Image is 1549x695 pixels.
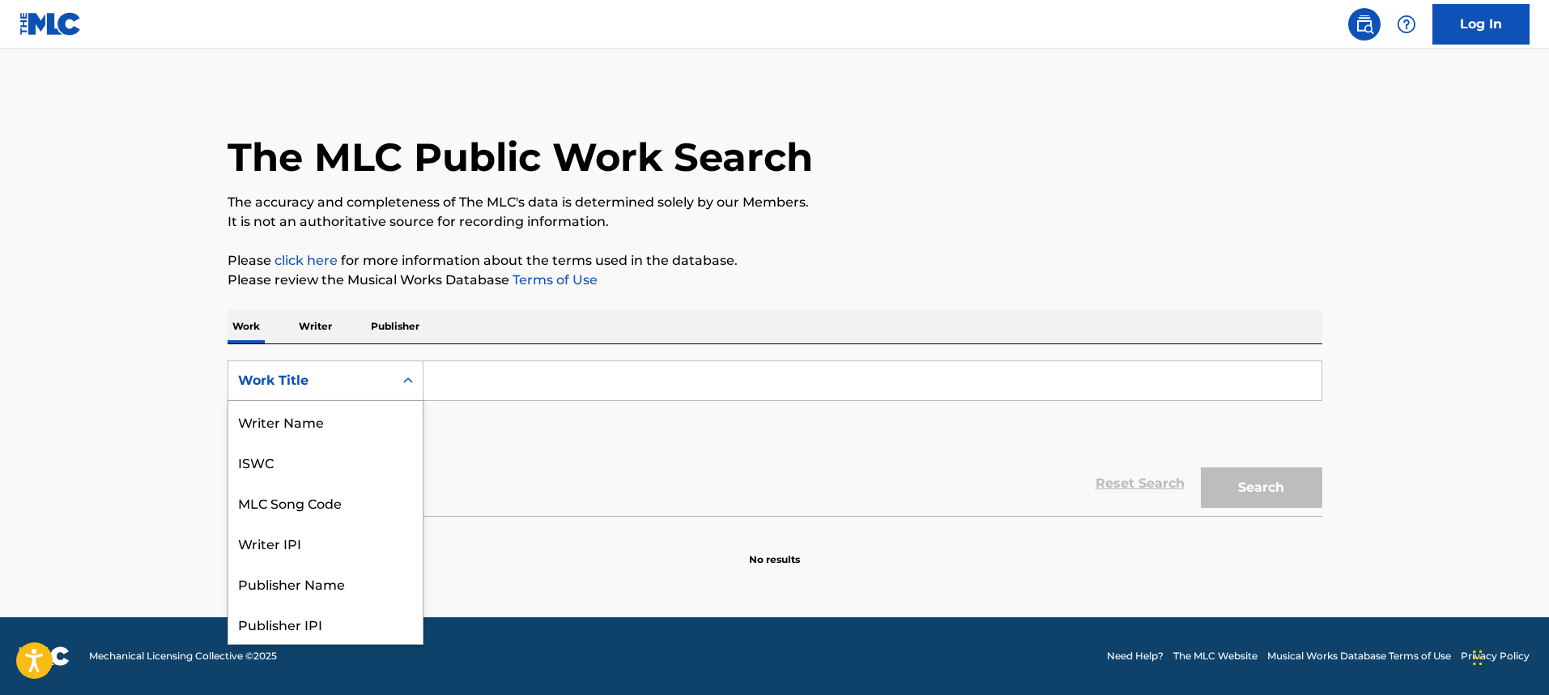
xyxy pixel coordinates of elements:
a: The MLC Website [1173,649,1257,663]
p: Please for more information about the terms used in the database. [228,251,1322,271]
img: search [1355,15,1374,34]
div: Work Title [238,371,384,390]
form: Search Form [228,360,1322,516]
a: Log In [1432,4,1530,45]
a: Privacy Policy [1461,649,1530,663]
p: The accuracy and completeness of The MLC's data is determined solely by our Members. [228,193,1322,212]
div: ISWC [228,441,423,482]
div: Widget chat [1468,617,1549,695]
a: Terms of Use [509,272,598,288]
p: Writer [294,309,337,343]
img: help [1397,15,1416,34]
p: Publisher [366,309,424,343]
h1: The MLC Public Work Search [228,133,813,181]
a: click here [274,253,338,268]
div: Writer Name [228,401,423,441]
div: Publisher IPI [228,603,423,644]
div: Trascina [1473,633,1483,682]
div: Writer IPI [228,522,423,563]
a: Public Search [1348,8,1381,41]
p: No results [749,533,800,567]
div: Help [1390,8,1423,41]
iframe: Chat Widget [1468,617,1549,695]
p: Please review the Musical Works Database [228,271,1322,290]
p: Work [228,309,265,343]
span: Mechanical Licensing Collective © 2025 [89,649,277,663]
img: MLC Logo [19,12,82,36]
p: It is not an authoritative source for recording information. [228,212,1322,232]
div: Publisher Name [228,563,423,603]
a: Musical Works Database Terms of Use [1267,649,1451,663]
a: Need Help? [1107,649,1164,663]
div: MLC Song Code [228,482,423,522]
img: logo [19,646,70,666]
